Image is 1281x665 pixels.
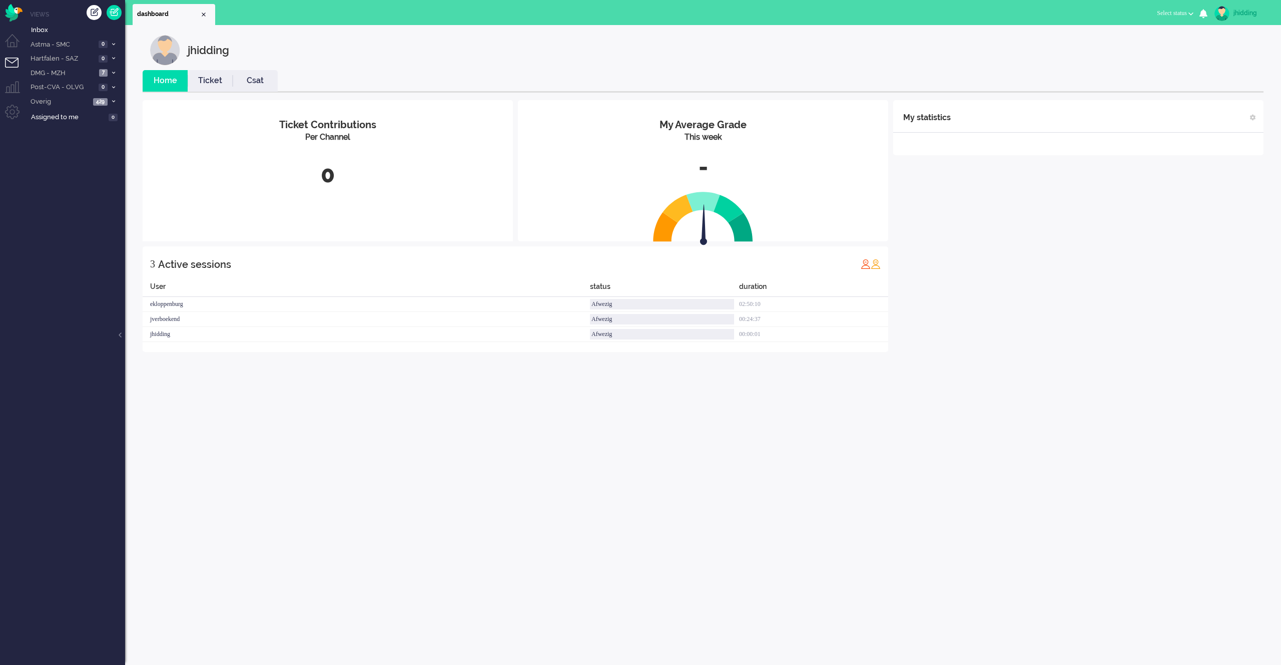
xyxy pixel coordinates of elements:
[5,34,28,57] li: Dashboard menu
[1212,6,1271,21] a: jhidding
[99,69,108,77] span: 7
[525,151,881,184] div: -
[5,58,28,80] li: Tickets menu
[903,108,951,128] div: My statistics
[188,75,233,87] a: Ticket
[188,70,233,92] li: Ticket
[1233,8,1271,18] div: jhidding
[233,75,278,87] a: Csat
[133,4,215,25] li: Dashboard
[653,191,753,242] img: semi_circle.svg
[143,70,188,92] li: Home
[739,297,888,312] div: 02:50:10
[143,75,188,87] a: Home
[143,297,590,312] div: ekloppenburg
[29,69,96,78] span: DMG - MZH
[5,7,23,14] a: Omnidesk
[590,329,734,340] div: Afwezig
[188,35,229,65] div: jhidding
[5,81,28,104] li: Supervisor menu
[143,312,590,327] div: jverboekend
[150,132,505,143] div: Per Channel
[29,24,125,35] a: Inbox
[31,113,106,122] span: Assigned to me
[525,118,881,132] div: My Average Grade
[99,41,108,48] span: 0
[143,281,590,297] div: User
[109,114,118,121] span: 0
[29,83,96,92] span: Post-CVA - OLVG
[87,5,102,20] div: Create ticket
[590,281,739,297] div: status
[99,84,108,91] span: 0
[99,55,108,63] span: 0
[233,70,278,92] li: Csat
[590,299,734,309] div: Afwezig
[739,327,888,342] div: 00:00:01
[93,98,108,106] span: 429
[29,40,96,50] span: Astma - SMC
[158,254,231,274] div: Active sessions
[739,281,888,297] div: duration
[1214,6,1229,21] img: avatar
[200,11,208,19] div: Close tab
[1151,3,1199,25] li: Select status
[107,5,122,20] a: Quick Ticket
[30,10,125,19] li: Views
[150,35,180,65] img: customer.svg
[150,118,505,132] div: Ticket Contributions
[1151,6,1199,21] button: Select status
[525,132,881,143] div: This week
[29,97,90,107] span: Overig
[5,4,23,22] img: flow_omnibird.svg
[29,54,96,64] span: Hartfalen - SAZ
[590,314,734,324] div: Afwezig
[150,158,505,191] div: 0
[143,327,590,342] div: jhidding
[137,10,200,19] span: dashboard
[1157,10,1187,17] span: Select status
[682,204,725,247] img: arrow.svg
[31,26,125,35] span: Inbox
[739,312,888,327] div: 00:24:37
[150,254,155,274] div: 3
[871,259,881,269] img: profile_orange.svg
[861,259,871,269] img: profile_red.svg
[29,111,125,122] a: Assigned to me 0
[5,105,28,127] li: Admin menu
